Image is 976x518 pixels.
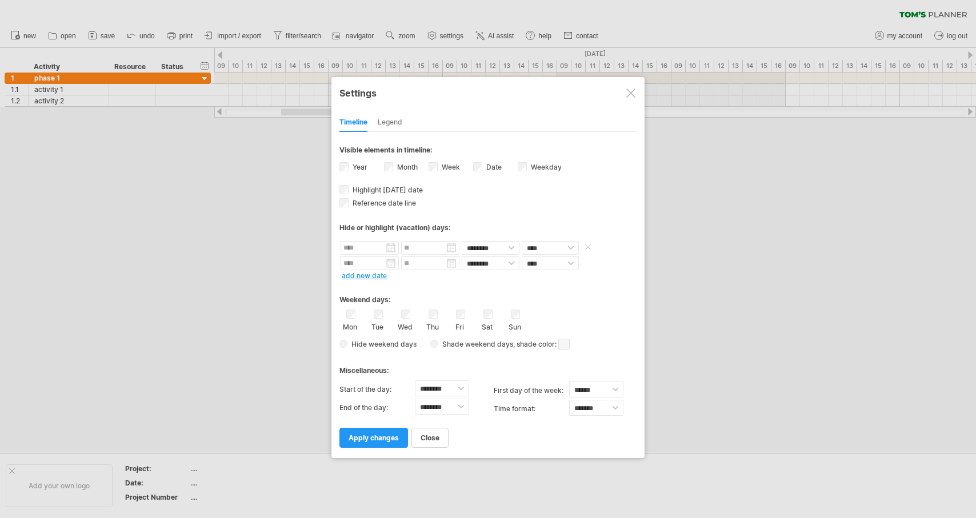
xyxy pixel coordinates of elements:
[350,186,423,194] span: Highlight [DATE] date
[480,320,494,331] label: Sat
[339,428,408,448] a: apply changes
[339,82,637,103] div: Settings
[395,163,418,171] label: Month
[484,163,502,171] label: Date
[529,163,562,171] label: Weekday
[347,340,417,348] span: Hide weekend days
[350,163,367,171] label: Year
[494,382,569,400] label: first day of the week:
[513,338,570,351] span: , shade color:
[339,114,367,132] div: Timeline
[339,146,637,158] div: Visible elements in timeline:
[339,355,637,378] div: Miscellaneous:
[558,339,570,350] span: click here to change the shade color
[453,320,467,331] label: Fri
[349,433,399,442] span: apply changes
[411,428,449,448] a: close
[343,320,357,331] label: Mon
[350,199,416,207] span: Reference date line
[339,223,637,232] div: Hide or highlight (vacation) days:
[339,380,415,399] label: Start of the day:
[342,271,387,280] a: add new date
[438,340,513,348] span: Shade weekend days
[507,320,522,331] label: Sun
[439,163,460,171] label: Week
[370,320,385,331] label: Tue
[378,114,402,132] div: Legend
[494,400,569,418] label: Time format:
[425,320,439,331] label: Thu
[421,433,439,442] span: close
[339,399,415,417] label: End of the day:
[398,320,412,331] label: Wed
[339,284,637,307] div: Weekend days:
